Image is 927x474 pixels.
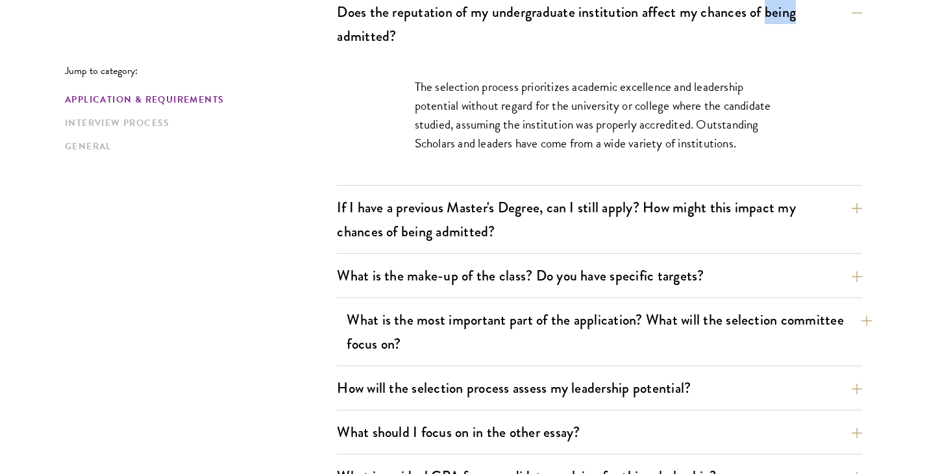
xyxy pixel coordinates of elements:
p: The selection process prioritizes academic excellence and leadership potential without regard for... [415,77,785,153]
button: What is the make-up of the class? Do you have specific targets? [337,261,862,290]
a: General [65,140,329,153]
a: Interview Process [65,116,329,130]
button: What is the most important part of the application? What will the selection committee focus on? [347,305,872,358]
button: If I have a previous Master's Degree, can I still apply? How might this impact my chances of bein... [337,193,862,246]
button: How will the selection process assess my leadership potential? [337,373,862,403]
button: What should I focus on in the other essay? [337,418,862,447]
a: Application & Requirements [65,93,329,106]
p: Jump to category: [65,65,337,77]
